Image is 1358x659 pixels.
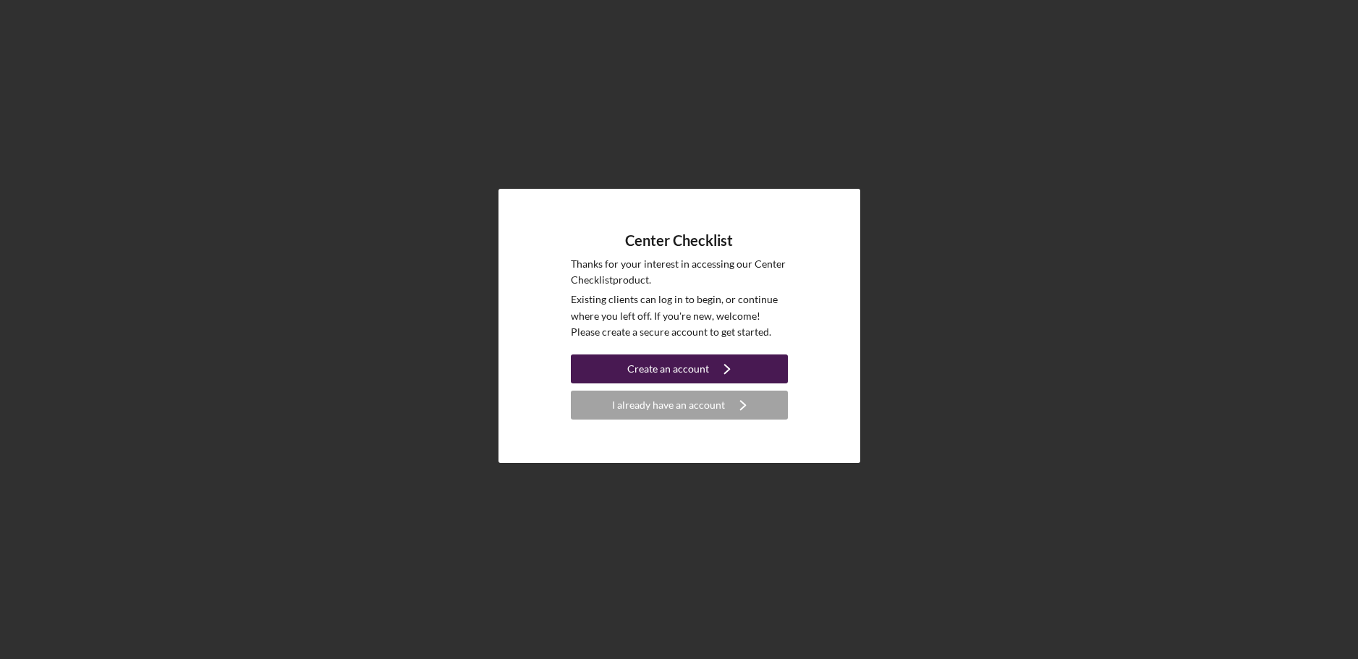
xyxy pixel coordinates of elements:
[571,354,788,383] button: Create an account
[625,232,733,249] h4: Center Checklist
[571,354,788,387] a: Create an account
[571,256,788,289] p: Thanks for your interest in accessing our Center Checklist product.
[612,391,725,420] div: I already have an account
[627,354,709,383] div: Create an account
[571,292,788,340] p: Existing clients can log in to begin, or continue where you left off. If you're new, welcome! Ple...
[571,391,788,420] button: I already have an account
